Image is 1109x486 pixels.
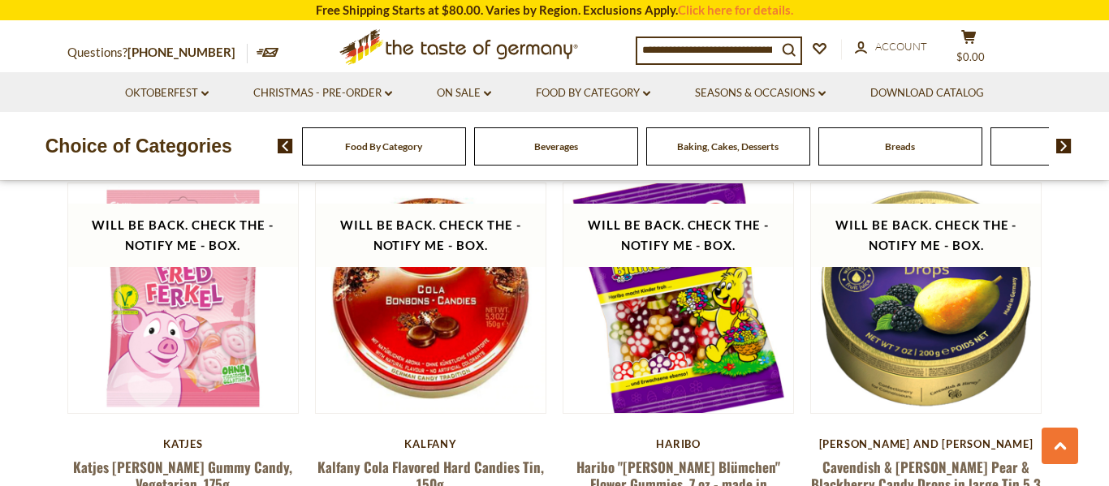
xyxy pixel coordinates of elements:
[67,42,248,63] p: Questions?
[563,437,794,450] div: Haribo
[125,84,209,102] a: Oktoberfest
[956,50,985,63] span: $0.00
[345,140,422,153] a: Food By Category
[810,437,1042,450] div: [PERSON_NAME] and [PERSON_NAME]
[875,40,927,53] span: Account
[127,45,235,59] a: [PHONE_NUMBER]
[534,140,578,153] a: Beverages
[253,84,392,102] a: Christmas - PRE-ORDER
[855,38,927,56] a: Account
[67,437,299,450] div: Katjes
[563,183,793,413] img: Haribo "Bunte Blümchen" Flower Gummies, 7 oz - made in Germany
[677,140,779,153] a: Baking, Cakes, Desserts
[1056,139,1072,153] img: next arrow
[315,437,546,450] div: Kalfany
[944,29,993,70] button: $0.00
[536,84,650,102] a: Food By Category
[437,84,491,102] a: On Sale
[316,183,546,413] img: Kalfany Cola Flavored Hard Candies Tin, 150g
[278,139,293,153] img: previous arrow
[870,84,984,102] a: Download Catalog
[885,140,915,153] a: Breads
[695,84,826,102] a: Seasons & Occasions
[811,183,1041,413] img: Cavendish & Harvey Pear & Blackberry Candy Drops in large Tin 5.3 oz
[678,2,793,17] a: Click here for details.
[68,183,298,413] img: Katjes Fred Ferkel Gummy Candy, Vegetarian, 175g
